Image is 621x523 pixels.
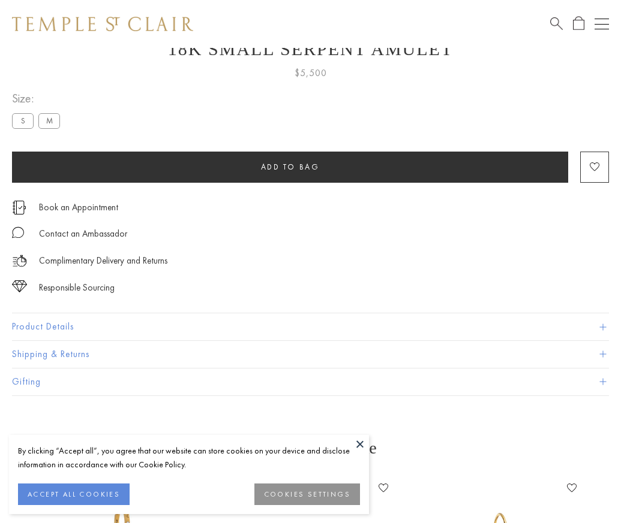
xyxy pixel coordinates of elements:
[12,226,24,238] img: MessageIcon-01_2.svg
[12,17,193,31] img: Temple St. Clair
[39,226,127,241] div: Contact an Ambassador
[295,65,327,81] span: $5,500
[18,444,360,471] div: By clicking “Accept all”, you agree that our website can store cookies on your device and disclos...
[12,341,609,368] button: Shipping & Returns
[18,483,130,505] button: ACCEPT ALL COOKIES
[38,113,60,128] label: M
[39,280,115,295] div: Responsible Sourcing
[12,253,27,268] img: icon_delivery.svg
[595,17,609,31] button: Open navigation
[12,280,27,292] img: icon_sourcing.svg
[39,201,118,214] a: Book an Appointment
[12,39,609,59] h1: 18K Small Serpent Amulet
[254,483,360,505] button: COOKIES SETTINGS
[550,16,563,31] a: Search
[12,313,609,340] button: Product Details
[12,89,65,108] span: Size:
[39,253,167,268] p: Complimentary Delivery and Returns
[12,368,609,395] button: Gifting
[261,162,320,172] span: Add to bag
[12,201,26,214] img: icon_appointment.svg
[12,113,34,128] label: S
[12,152,568,183] button: Add to bag
[573,16,584,31] a: Open Shopping Bag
